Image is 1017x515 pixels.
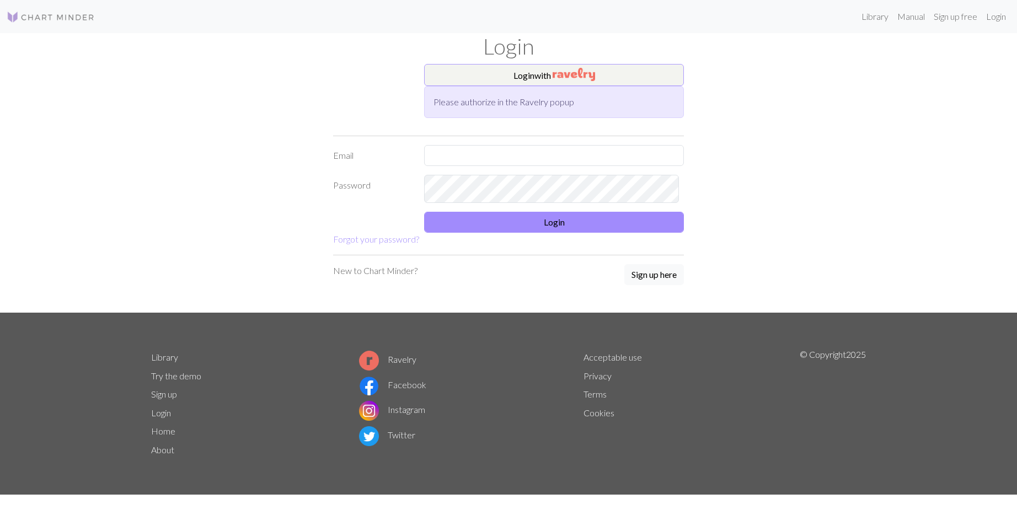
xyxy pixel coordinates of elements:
a: Instagram [359,404,425,415]
a: Acceptable use [584,352,642,362]
a: Sign up [151,389,177,399]
img: Instagram logo [359,401,379,421]
div: Please authorize in the Ravelry popup [424,86,684,118]
button: Sign up here [624,264,684,285]
a: About [151,444,174,455]
a: Sign up here [624,264,684,286]
label: Password [326,175,417,203]
p: © Copyright 2025 [800,348,866,459]
img: Ravelry logo [359,351,379,371]
img: Logo [7,10,95,24]
a: Twitter [359,430,415,440]
img: Facebook logo [359,376,379,396]
label: Email [326,145,417,166]
a: Forgot your password? [333,234,419,244]
a: Home [151,426,175,436]
a: Library [151,352,178,362]
a: Manual [893,6,929,28]
a: Sign up free [929,6,982,28]
h1: Login [144,33,873,60]
a: Login [151,407,171,418]
a: Ravelry [359,354,416,364]
button: Loginwith [424,64,684,86]
a: Privacy [584,371,612,381]
a: Terms [584,389,607,399]
img: Ravelry [553,68,595,81]
a: Try the demo [151,371,201,381]
a: Facebook [359,379,426,390]
button: Login [424,212,684,233]
img: Twitter logo [359,426,379,446]
a: Login [982,6,1010,28]
p: New to Chart Minder? [333,264,417,277]
a: Cookies [584,407,614,418]
a: Library [857,6,893,28]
